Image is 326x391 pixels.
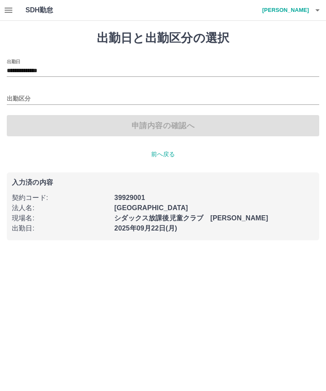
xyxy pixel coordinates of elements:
[114,214,268,222] b: シダックス放課後児童クラブ [PERSON_NAME]
[7,31,319,45] h1: 出勤日と出勤区分の選択
[12,179,314,186] p: 入力済の内容
[12,223,109,233] p: 出勤日 :
[114,204,188,211] b: [GEOGRAPHIC_DATA]
[7,150,319,159] p: 前へ戻る
[114,194,145,201] b: 39929001
[12,203,109,213] p: 法人名 :
[12,213,109,223] p: 現場名 :
[114,225,177,232] b: 2025年09月22日(月)
[7,58,20,65] label: 出勤日
[12,193,109,203] p: 契約コード :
